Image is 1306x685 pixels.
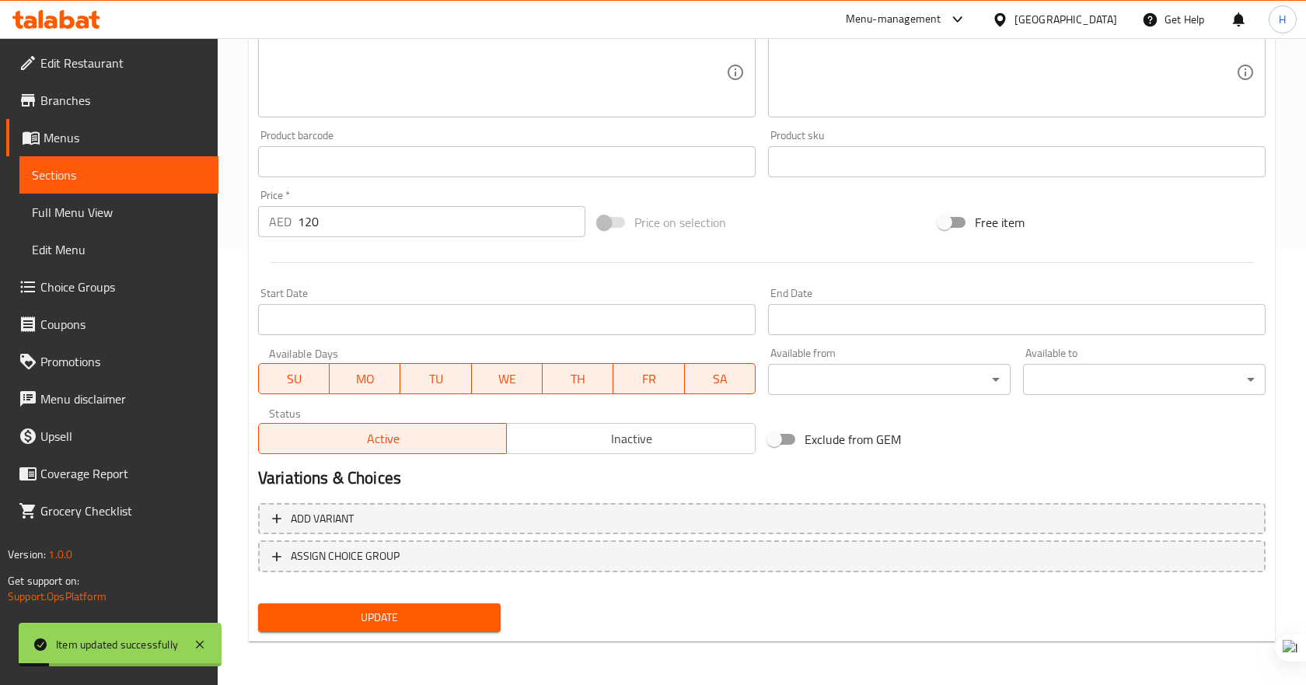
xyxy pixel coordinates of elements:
button: Inactive [506,423,755,454]
div: Menu-management [846,10,941,29]
span: H [1279,11,1286,28]
button: WE [472,363,543,394]
span: WE [478,368,536,390]
div: ​ [1023,364,1266,395]
span: Sections [32,166,206,184]
span: Full Menu View [32,203,206,222]
a: Branches [6,82,218,119]
a: Choice Groups [6,268,218,306]
a: Grocery Checklist [6,492,218,529]
a: Coverage Report [6,455,218,492]
button: Active [258,423,507,454]
span: Version: [8,544,46,564]
a: Support.OpsPlatform [8,586,107,606]
a: Promotions [6,343,218,380]
span: Active [265,428,501,450]
span: Free item [975,213,1025,232]
span: 1.0.0 [48,544,72,564]
input: Please enter product barcode [258,146,756,177]
span: Upsell [40,427,206,446]
span: Edit Menu [32,240,206,259]
a: Menu disclaimer [6,380,218,418]
div: ​ [768,364,1011,395]
button: Add variant [258,503,1266,535]
span: FR [620,368,678,390]
input: Please enter price [298,206,585,237]
span: MO [336,368,394,390]
span: Promotions [40,352,206,371]
span: TU [407,368,465,390]
span: SA [691,368,749,390]
span: Coverage Report [40,464,206,483]
a: Full Menu View [19,194,218,231]
span: Coupons [40,315,206,334]
span: Edit Restaurant [40,54,206,72]
span: Update [271,608,488,627]
button: SU [258,363,330,394]
button: SA [685,363,756,394]
input: Please enter product sku [768,146,1266,177]
button: ASSIGN CHOICE GROUP [258,540,1266,572]
a: Edit Restaurant [6,44,218,82]
span: Menu disclaimer [40,390,206,408]
span: Get support on: [8,571,79,591]
a: Coupons [6,306,218,343]
span: Menus [44,128,206,147]
span: ASSIGN CHOICE GROUP [291,547,400,566]
a: Sections [19,156,218,194]
span: TH [549,368,607,390]
div: Item updated successfully [56,636,178,653]
span: Add variant [291,509,354,529]
button: FR [613,363,684,394]
button: Update [258,603,501,632]
h2: Variations & Choices [258,467,1266,490]
span: SU [265,368,323,390]
span: Inactive [513,428,749,450]
a: Menus [6,119,218,156]
a: Upsell [6,418,218,455]
span: Exclude from GEM [805,430,901,449]
a: Edit Menu [19,231,218,268]
span: Branches [40,91,206,110]
p: AED [269,212,292,231]
div: [GEOGRAPHIC_DATA] [1014,11,1117,28]
button: TU [400,363,471,394]
span: Price on selection [634,213,726,232]
button: TH [543,363,613,394]
button: MO [330,363,400,394]
span: Grocery Checklist [40,502,206,520]
span: Choice Groups [40,278,206,296]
